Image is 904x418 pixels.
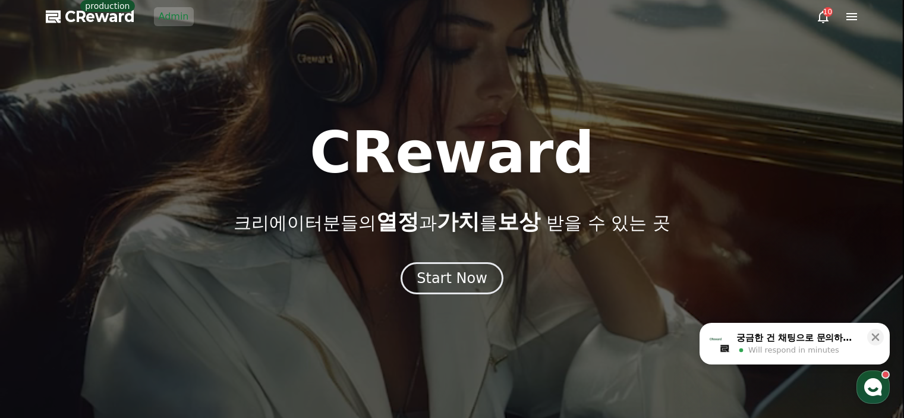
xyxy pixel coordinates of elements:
a: CReward [46,7,135,26]
span: CReward [65,7,135,26]
span: 보상 [497,209,540,234]
p: 크리에이터분들의 과 를 받을 수 있는 곳 [234,210,670,234]
div: 10 [823,7,833,17]
button: Start Now [401,262,503,294]
a: Admin [154,7,194,26]
span: 열정 [376,209,419,234]
a: 10 [816,10,830,24]
h1: CReward [310,124,594,181]
div: Start Now [417,269,487,288]
a: Start Now [401,274,503,285]
span: 가치 [437,209,480,234]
